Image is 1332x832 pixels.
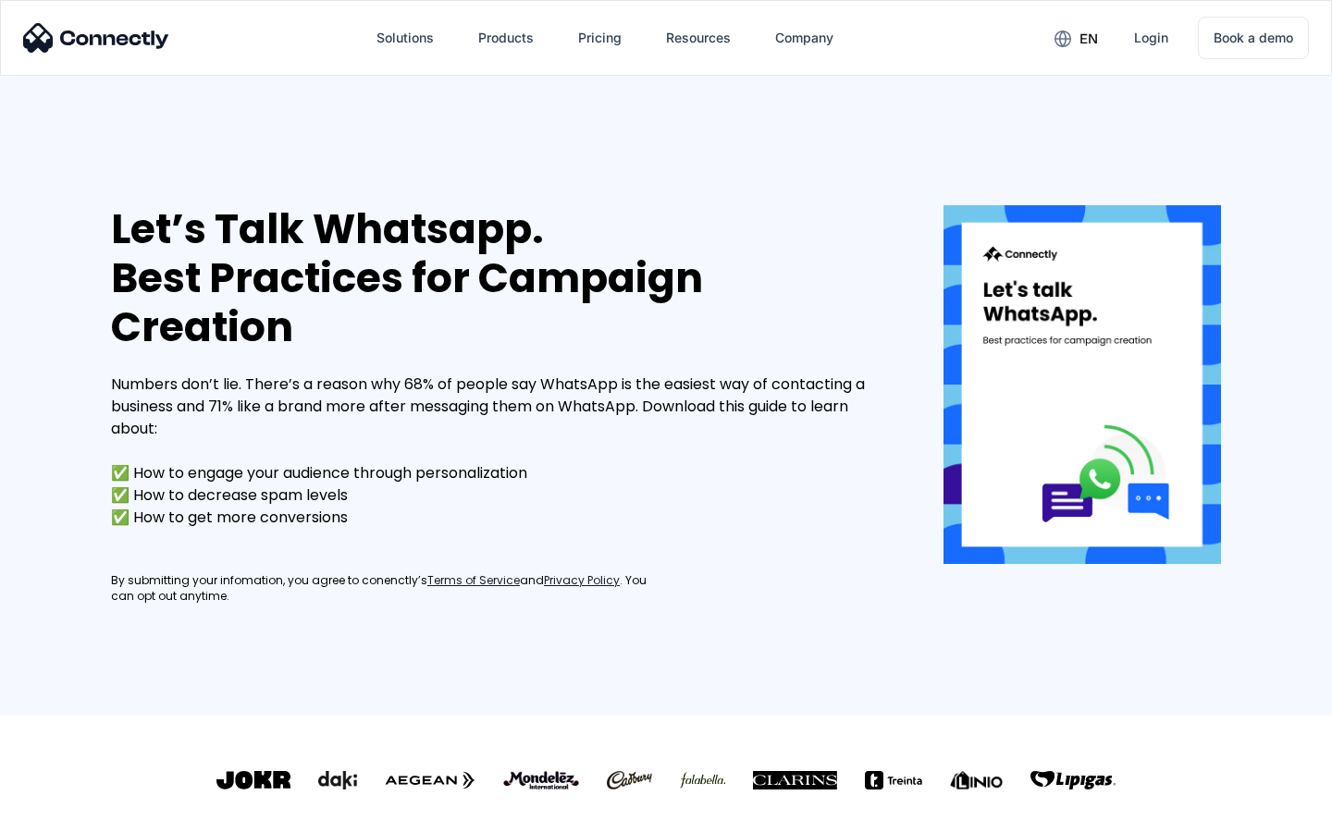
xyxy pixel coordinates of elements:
div: Login [1134,25,1168,51]
a: Book a demo [1198,17,1309,59]
img: Connectly Logo [23,23,169,53]
div: Pricing [578,25,622,51]
div: Let’s Talk Whatsapp. Best Practices for Campaign Creation [111,205,888,351]
a: Login [1119,16,1183,60]
a: Privacy Policy [544,573,620,589]
div: Numbers don’t lie. There’s a reason why 68% of people say WhatsApp is the easiest way of contacti... [111,373,888,529]
div: Company [775,25,833,51]
div: Solutions [376,25,434,51]
a: Pricing [563,16,636,60]
div: Products [478,25,534,51]
div: By submitting your infomation, you agree to conenctly’s and . You can opt out anytime. [111,573,666,605]
a: Terms of Service [427,573,520,589]
div: Resources [666,25,731,51]
div: en [1079,26,1098,52]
